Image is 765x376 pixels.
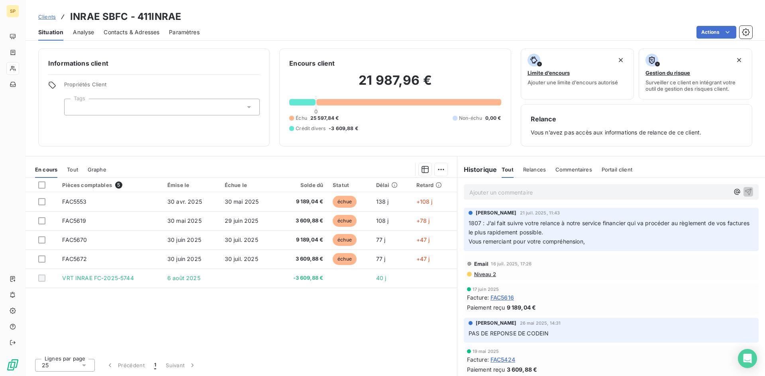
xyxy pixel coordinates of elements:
[521,49,634,99] button: Limite d’encoursAjouter une limite d’encours autorisé
[457,165,497,174] h6: Historique
[376,182,407,188] div: Délai
[314,108,318,115] span: 0
[502,166,514,173] span: Tout
[329,125,358,132] span: -3 609,88 €
[115,181,122,189] span: 5
[149,357,161,374] button: 1
[225,198,259,205] span: 30 mai 2025
[48,58,260,68] h6: Informations client
[38,28,63,36] span: Situation
[296,115,307,122] span: Échu
[281,182,323,188] div: Solde dû
[281,217,323,225] span: 3 609,88 €
[62,236,87,243] span: FAC5670
[154,361,156,369] span: 1
[225,217,259,224] span: 29 juin 2025
[469,220,751,236] span: 1807 : J’ai fait suivre votre relance à notre service financier qui va procéder au règlement de v...
[42,361,49,369] span: 25
[104,28,159,36] span: Contacts & Adresses
[473,271,496,277] span: Niveau 2
[528,70,570,76] span: Limite d’encours
[281,236,323,244] span: 9 189,04 €
[62,255,87,262] span: FAC5672
[416,182,452,188] div: Retard
[70,10,181,24] h3: INRAE SBFC - 411INRAE
[333,253,357,265] span: échue
[62,181,158,189] div: Pièces comptables
[38,14,56,20] span: Clients
[469,330,549,337] span: PAS DE REPONSE DE CODEIN
[333,215,357,227] span: échue
[469,238,585,245] span: Vous remerciant pour votre compréhension,
[645,79,745,92] span: Surveiller ce client en intégrant votre outil de gestion des risques client.
[167,255,201,262] span: 30 juin 2025
[523,166,546,173] span: Relances
[67,166,78,173] span: Tout
[296,125,326,132] span: Crédit divers
[6,358,19,371] img: Logo LeanPay
[645,70,690,76] span: Gestion du risque
[62,217,86,224] span: FAC5619
[333,234,357,246] span: échue
[167,198,202,205] span: 30 avr. 2025
[528,79,618,86] span: Ajouter une limite d’encours autorisé
[376,275,386,281] span: 40 j
[376,198,389,205] span: 138 j
[467,293,489,302] span: Facture :
[169,28,200,36] span: Paramètres
[531,114,742,124] h6: Relance
[474,261,489,267] span: Email
[476,320,517,327] span: [PERSON_NAME]
[416,236,430,243] span: +47 j
[167,182,215,188] div: Émise le
[38,13,56,21] a: Clients
[289,72,501,96] h2: 21 987,96 €
[490,355,515,364] span: FAC5424
[602,166,632,173] span: Portail client
[473,287,499,292] span: 17 juin 2025
[62,198,86,205] span: FAC5553
[225,236,258,243] span: 30 juil. 2025
[467,303,505,312] span: Paiement reçu
[333,182,367,188] div: Statut
[161,357,201,374] button: Suivant
[281,198,323,206] span: 9 189,04 €
[459,115,482,122] span: Non-échu
[507,365,537,374] span: 3 609,88 €
[73,28,94,36] span: Analyse
[289,58,335,68] h6: Encours client
[507,303,536,312] span: 9 189,04 €
[88,166,106,173] span: Graphe
[6,5,19,18] div: SP
[376,236,386,243] span: 77 j
[35,166,57,173] span: En cours
[64,81,260,92] span: Propriétés Client
[167,236,201,243] span: 30 juin 2025
[310,115,339,122] span: 25 597,84 €
[167,275,200,281] span: 6 août 2025
[467,365,505,374] span: Paiement reçu
[333,196,357,208] span: échue
[696,26,736,39] button: Actions
[738,349,757,368] div: Open Intercom Messenger
[520,210,560,215] span: 21 juil. 2025, 11:43
[467,355,489,364] span: Facture :
[281,255,323,263] span: 3 609,88 €
[71,103,77,111] input: Ajouter une valeur
[416,198,433,205] span: +108 j
[225,255,258,262] span: 30 juil. 2025
[476,209,517,216] span: [PERSON_NAME]
[490,293,514,302] span: FAC5616
[555,166,592,173] span: Commentaires
[485,115,501,122] span: 0,00 €
[416,255,430,262] span: +47 j
[167,217,202,224] span: 30 mai 2025
[473,349,499,354] span: 19 mai 2025
[101,357,149,374] button: Précédent
[639,49,752,99] button: Gestion du risqueSurveiller ce client en intégrant votre outil de gestion des risques client.
[225,182,272,188] div: Échue le
[62,275,133,281] span: VRT INRAE FC-2025-5744
[531,114,742,136] div: Vous n’avez pas accès aux informations de relance de ce client.
[376,217,389,224] span: 108 j
[416,217,430,224] span: +78 j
